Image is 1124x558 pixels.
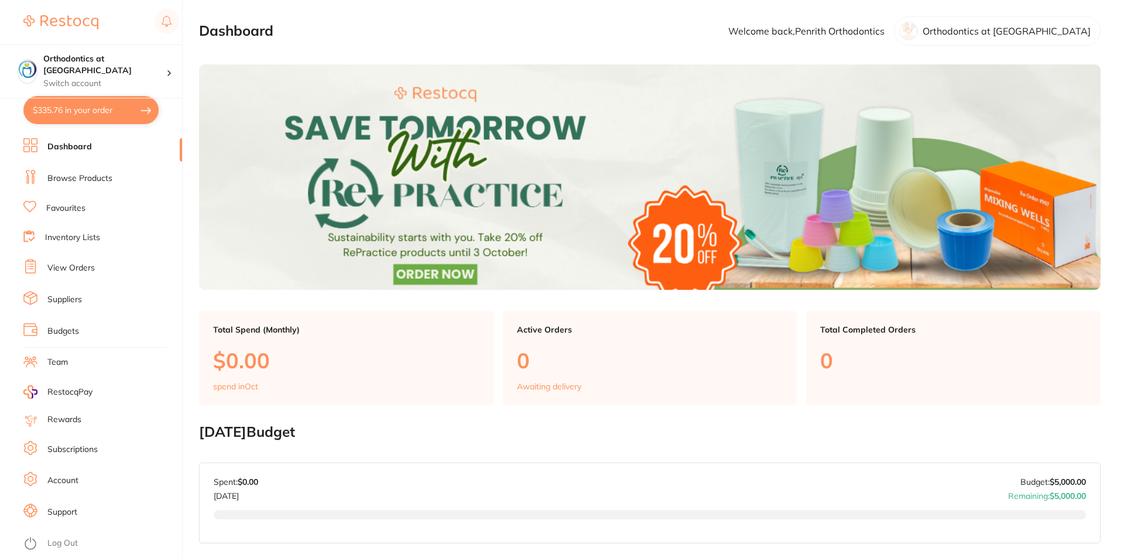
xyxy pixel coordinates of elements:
strong: $5,000.00 [1050,477,1086,487]
p: 0 [517,348,783,372]
span: RestocqPay [47,386,92,398]
a: Account [47,475,78,487]
p: Welcome back, Penrith Orthodontics [728,26,885,36]
img: Orthodontics at Penrith [18,60,37,78]
p: Awaiting delivery [517,382,581,391]
strong: $5,000.00 [1050,491,1086,501]
a: Total Spend (Monthly)$0.00spend inOct [199,311,494,406]
p: Switch account [43,78,166,90]
a: Browse Products [47,173,112,184]
a: Dashboard [47,141,92,153]
a: Budgets [47,326,79,337]
img: Restocq Logo [23,15,98,29]
a: Favourites [46,203,85,214]
a: Suppliers [47,294,82,306]
p: [DATE] [214,487,258,501]
button: $335.76 in your order [23,96,159,124]
p: Spent: [214,477,258,487]
p: Total Completed Orders [820,325,1087,334]
a: RestocqPay [23,385,92,399]
a: Subscriptions [47,444,98,456]
p: Active Orders [517,325,783,334]
img: Dashboard [199,64,1101,290]
img: RestocqPay [23,385,37,399]
h2: [DATE] Budget [199,424,1101,440]
p: $0.00 [213,348,479,372]
p: Budget: [1020,477,1086,487]
a: Rewards [47,414,81,426]
a: Support [47,506,77,518]
a: View Orders [47,262,95,274]
p: spend in Oct [213,382,258,391]
p: Orthodontics at [GEOGRAPHIC_DATA] [923,26,1091,36]
h2: Dashboard [199,23,273,39]
button: Log Out [23,535,179,553]
p: 0 [820,348,1087,372]
h4: Orthodontics at Penrith [43,53,166,76]
a: Log Out [47,538,78,549]
a: Total Completed Orders0 [806,311,1101,406]
strong: $0.00 [238,477,258,487]
a: Team [47,357,68,368]
a: Active Orders0Awaiting delivery [503,311,797,406]
p: Remaining: [1008,487,1086,501]
a: Inventory Lists [45,232,100,244]
p: Total Spend (Monthly) [213,325,479,334]
a: Restocq Logo [23,9,98,36]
